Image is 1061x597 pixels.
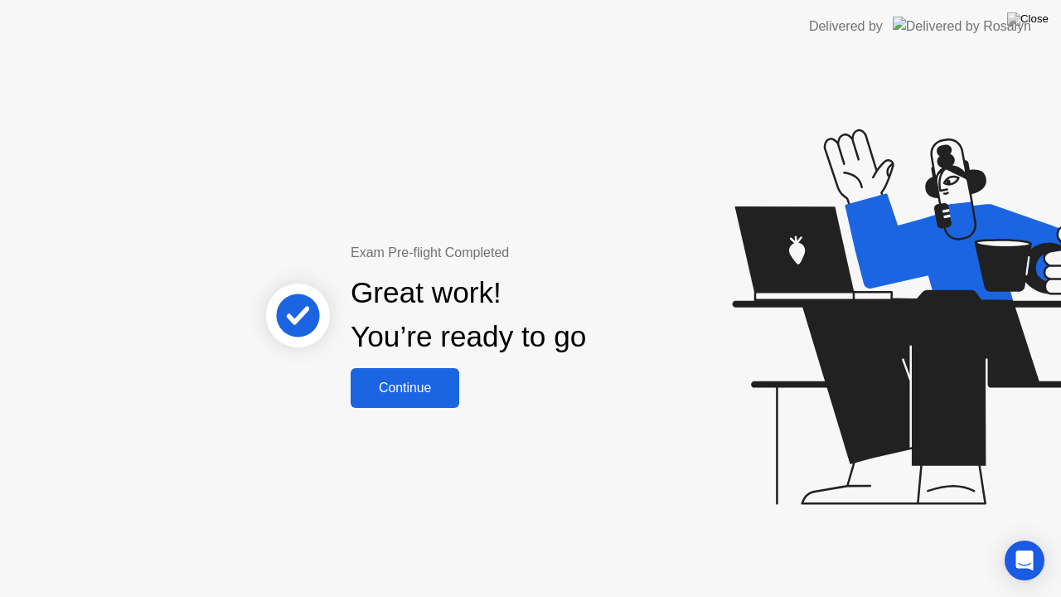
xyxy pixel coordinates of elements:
div: Delivered by [809,17,883,36]
img: Delivered by Rosalyn [893,17,1031,36]
div: Continue [356,381,454,396]
button: Continue [351,368,459,408]
div: Exam Pre-flight Completed [351,243,693,263]
img: Close [1007,12,1049,26]
div: Great work! You’re ready to go [351,271,586,359]
div: Open Intercom Messenger [1005,541,1044,580]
